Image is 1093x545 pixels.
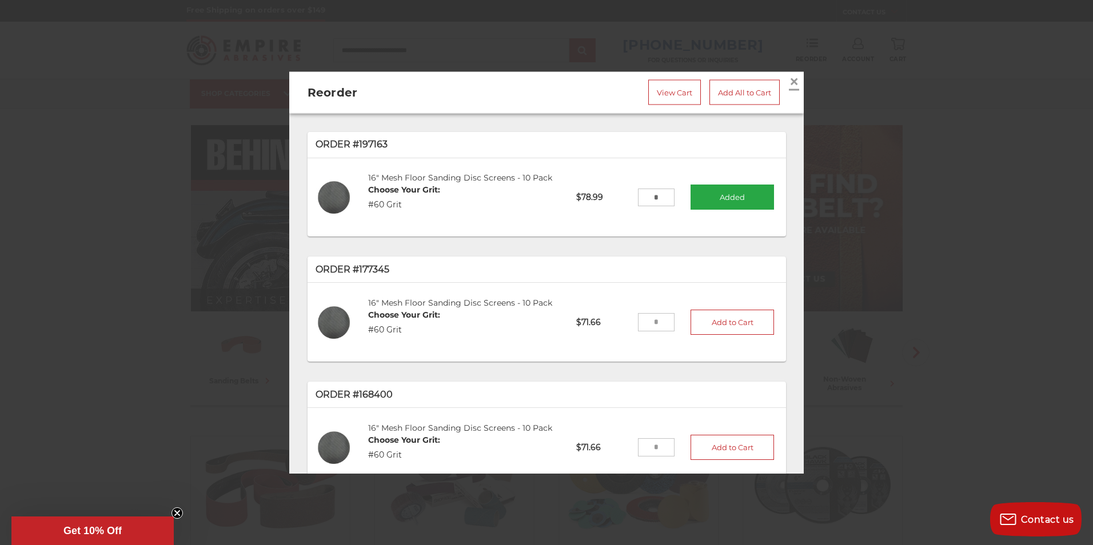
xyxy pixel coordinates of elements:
img: 16 [316,429,353,466]
button: Close teaser [171,507,183,519]
dd: #60 Grit [368,448,440,460]
a: 16" Mesh Floor Sanding Disc Screens - 10 Pack [368,422,552,432]
dd: #60 Grit [368,323,440,335]
span: × [789,70,799,93]
p: Order #177345 [316,262,778,276]
dt: Choose Your Grit: [368,184,440,196]
span: Contact us [1021,514,1074,525]
p: $71.66 [568,433,637,461]
button: Added [691,185,774,210]
a: Add All to Cart [709,80,780,105]
a: View Cart [648,80,701,105]
img: 16 [316,304,353,341]
span: Get 10% Off [63,525,122,536]
button: Add to Cart [691,435,774,460]
dt: Choose Your Grit: [368,308,440,320]
p: $71.66 [568,308,637,336]
img: 16 [316,179,353,216]
a: 16" Mesh Floor Sanding Disc Screens - 10 Pack [368,297,552,307]
p: Order #197163 [316,138,778,151]
div: Get 10% OffClose teaser [11,516,174,545]
h2: Reorder [308,84,496,101]
button: Contact us [990,502,1082,536]
dt: Choose Your Grit: [368,434,440,446]
a: 16" Mesh Floor Sanding Disc Screens - 10 Pack [368,173,552,183]
p: Order #168400 [316,387,778,401]
dd: #60 Grit [368,198,440,210]
a: Close [785,73,803,91]
p: $78.99 [568,183,637,211]
button: Add to Cart [691,310,774,335]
